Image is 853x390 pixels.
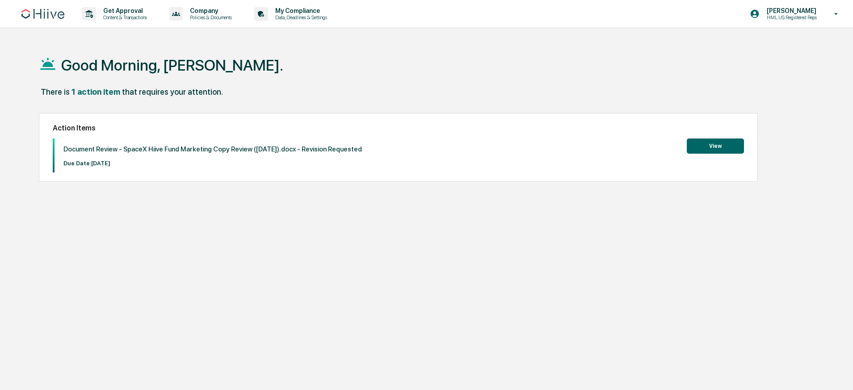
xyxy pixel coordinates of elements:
p: Document Review - SpaceX Hiive Fund Marketing Copy Review ([DATE]).docx - Revision Requested [63,145,362,153]
p: Get Approval [96,7,151,14]
a: View [687,141,744,150]
div: There is [41,87,70,96]
p: My Compliance [268,7,332,14]
img: logo [21,9,64,19]
p: Company [183,7,236,14]
p: Data, Deadlines & Settings [268,14,332,21]
p: [PERSON_NAME] [760,7,821,14]
p: Content & Transactions [96,14,151,21]
div: 1 action item [71,87,120,96]
p: Due Date: [DATE] [63,160,362,167]
p: HML US Registered Reps [760,14,821,21]
h2: Action Items [53,124,744,132]
h1: Good Morning, [PERSON_NAME]. [61,56,283,74]
p: Policies & Documents [183,14,236,21]
div: that requires your attention. [122,87,223,96]
button: View [687,138,744,154]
